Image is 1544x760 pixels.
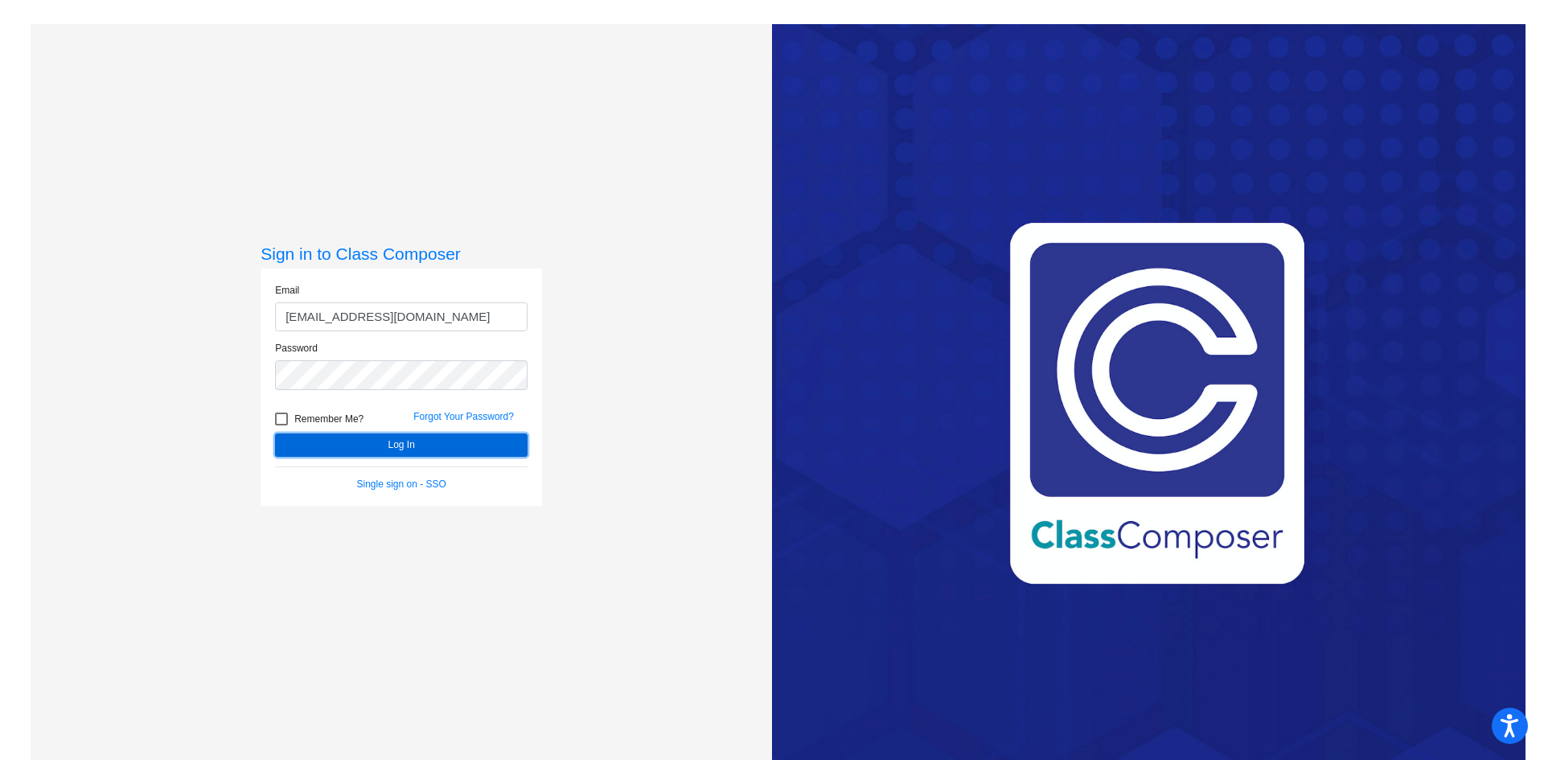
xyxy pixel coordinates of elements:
[261,244,542,264] h3: Sign in to Class Composer
[413,411,514,422] a: Forgot Your Password?
[294,409,363,429] span: Remember Me?
[357,479,446,490] a: Single sign on - SSO
[275,283,299,298] label: Email
[275,341,318,355] label: Password
[275,433,528,457] button: Log In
